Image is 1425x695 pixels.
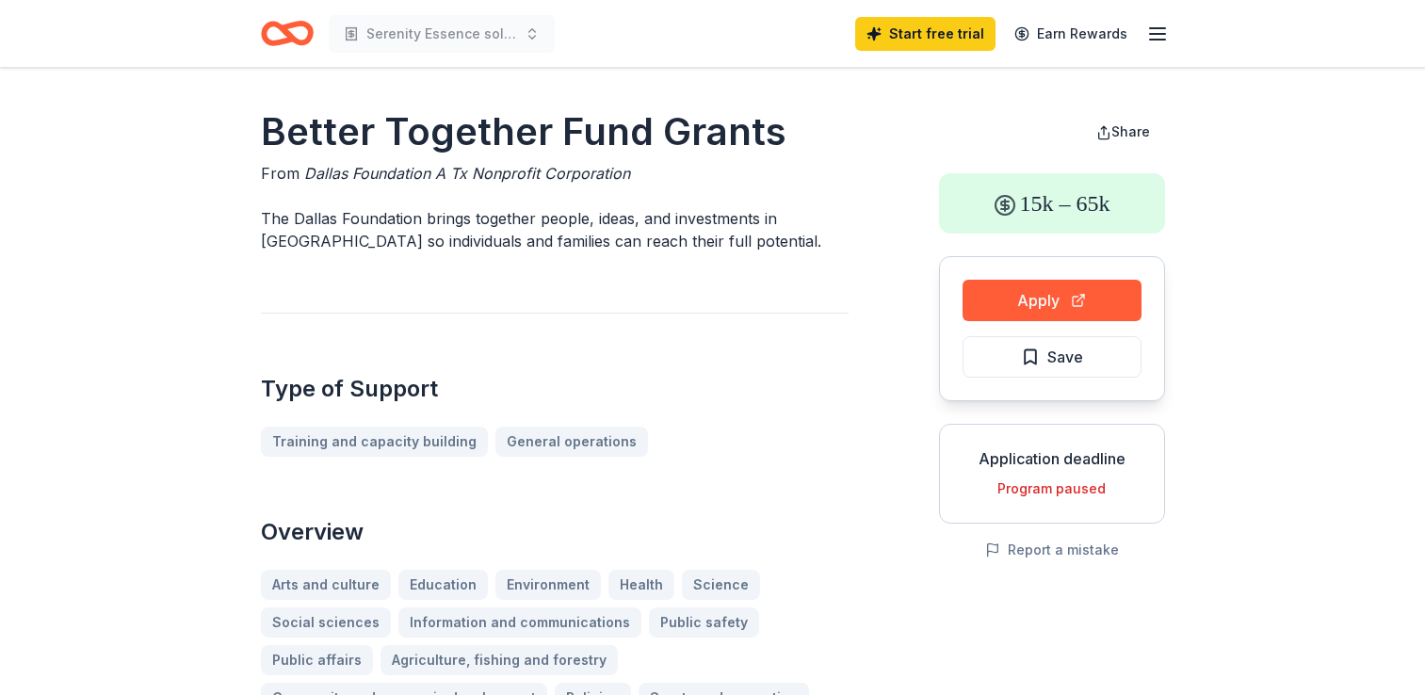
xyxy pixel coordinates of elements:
span: Serenity Essence solutions [366,23,517,45]
h2: Type of Support [261,374,849,404]
p: The Dallas Foundation brings together people, ideas, and investments in [GEOGRAPHIC_DATA] so indi... [261,207,849,252]
div: From [261,162,849,185]
div: Program paused [955,477,1149,500]
button: Serenity Essence solutions [329,15,555,53]
div: 15k – 65k [939,173,1165,234]
button: Share [1081,113,1165,151]
span: Save [1047,345,1083,369]
a: Training and capacity building [261,427,488,457]
a: Home [261,11,314,56]
a: General operations [495,427,648,457]
span: Share [1111,123,1150,139]
div: Application deadline [955,447,1149,470]
button: Apply [963,280,1142,321]
a: Earn Rewards [1003,17,1139,51]
a: Start free trial [855,17,996,51]
h1: Better Together Fund Grants [261,105,849,158]
button: Save [963,336,1142,378]
span: Dallas Foundation A Tx Nonprofit Corporation [304,164,630,183]
button: Report a mistake [985,539,1119,561]
h2: Overview [261,517,849,547]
